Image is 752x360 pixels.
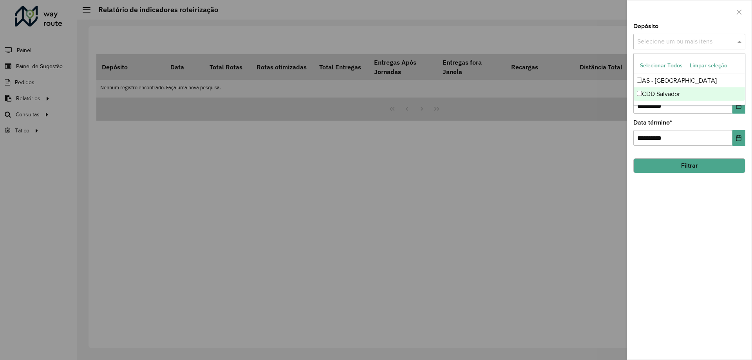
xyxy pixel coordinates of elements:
button: Filtrar [633,158,745,173]
div: AS - [GEOGRAPHIC_DATA] [634,74,745,87]
div: CDD Salvador [634,87,745,101]
button: Choose Date [732,130,745,146]
label: Depósito [633,22,658,31]
button: Limpar seleção [686,60,731,72]
button: Selecionar Todos [636,60,686,72]
button: Choose Date [732,98,745,114]
label: Data término [633,118,672,127]
ng-dropdown-panel: Options list [633,53,745,105]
